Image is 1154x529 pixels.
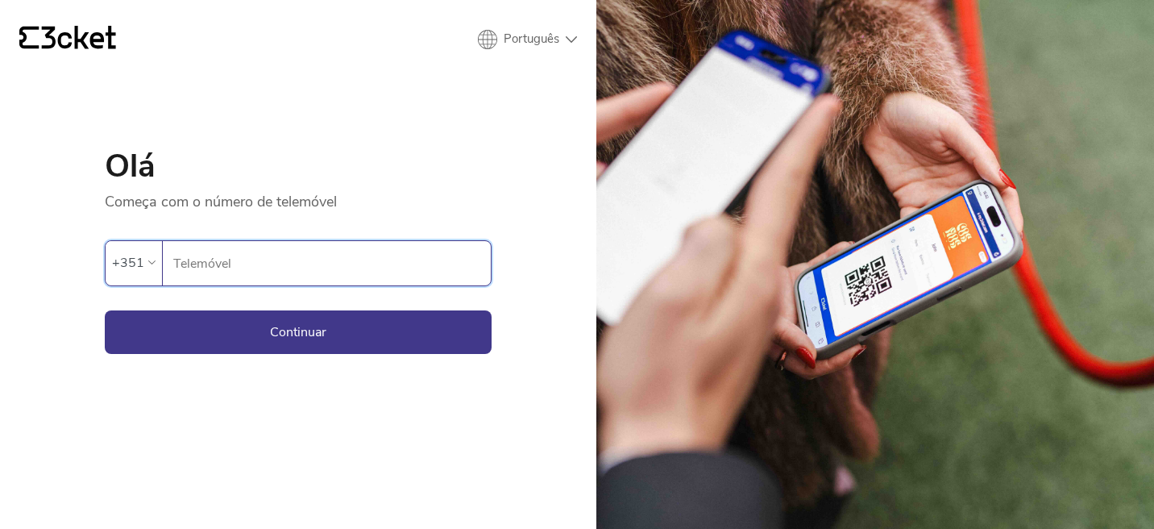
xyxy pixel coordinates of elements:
g: {' '} [19,27,39,49]
h1: Olá [105,150,492,182]
input: Telemóvel [172,241,491,285]
label: Telemóvel [163,241,491,286]
div: +351 [112,251,144,275]
p: Começa com o número de telemóvel [105,182,492,211]
a: {' '} [19,26,116,53]
button: Continuar [105,310,492,354]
